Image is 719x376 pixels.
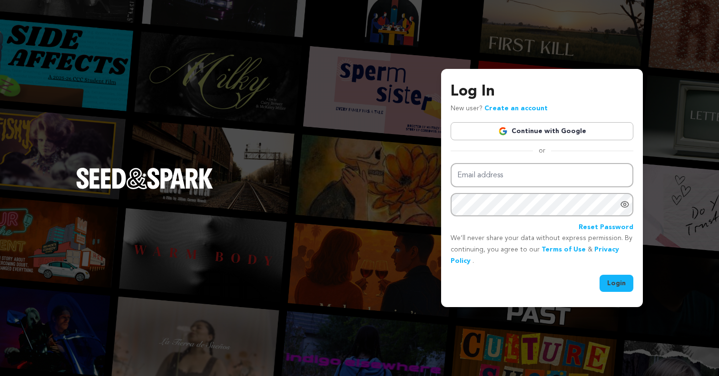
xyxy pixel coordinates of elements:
a: Seed&Spark Homepage [76,168,213,208]
input: Email address [451,163,633,187]
img: Google logo [498,126,508,136]
a: Terms of Use [542,246,586,253]
a: Show password as plain text. Warning: this will display your password on the screen. [620,200,630,209]
button: Login [600,275,633,292]
p: We’ll never share your data without express permission. By continuing, you agree to our & . [451,233,633,267]
a: Continue with Google [451,122,633,140]
a: Reset Password [579,222,633,233]
p: New user? [451,103,548,115]
a: Create an account [484,105,548,112]
span: or [533,146,551,155]
h3: Log In [451,80,633,103]
img: Seed&Spark Logo [76,168,213,189]
a: Privacy Policy [451,246,619,264]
